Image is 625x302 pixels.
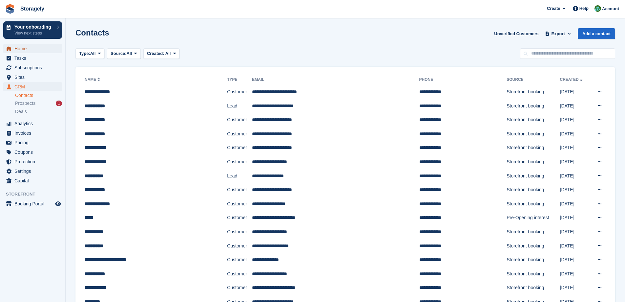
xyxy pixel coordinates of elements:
span: Deals [15,108,27,115]
a: Deals [15,108,62,115]
td: Lead [227,169,252,183]
a: Contacts [15,92,62,99]
td: Storefront booking [507,239,560,253]
td: Storefront booking [507,169,560,183]
a: menu [3,44,62,53]
span: All [165,51,171,56]
span: Capital [14,176,54,185]
span: All [90,50,96,57]
a: Unverified Customers [491,28,541,39]
a: menu [3,128,62,138]
td: [DATE] [560,141,590,155]
span: Account [602,6,619,12]
td: [DATE] [560,85,590,99]
td: [DATE] [560,197,590,211]
td: [DATE] [560,99,590,113]
a: Your onboarding View next steps [3,21,62,39]
td: Storefront booking [507,267,560,281]
td: Customer [227,183,252,197]
a: menu [3,63,62,72]
td: Storefront booking [507,85,560,99]
td: Customer [227,141,252,155]
a: menu [3,119,62,128]
a: menu [3,167,62,176]
td: Storefront booking [507,155,560,169]
span: Source: [111,50,126,57]
span: Protection [14,157,54,166]
td: Customer [227,127,252,141]
img: stora-icon-8386f47178a22dfd0bd8f6a31ec36ba5ce8667c1dd55bd0f319d3a0aa187defe.svg [5,4,15,14]
div: 1 [56,101,62,106]
td: [DATE] [560,169,590,183]
h1: Contacts [75,28,109,37]
span: Help [579,5,589,12]
td: [DATE] [560,239,590,253]
a: Prospects 1 [15,100,62,107]
p: Your onboarding [14,25,53,29]
span: Pricing [14,138,54,147]
span: Storefront [6,191,65,197]
td: [DATE] [560,211,590,225]
td: [DATE] [560,183,590,197]
td: Storefront booking [507,113,560,127]
a: Created [560,77,584,82]
span: Type: [79,50,90,57]
a: Preview store [54,200,62,208]
td: [DATE] [560,113,590,127]
td: Customer [227,281,252,295]
td: Lead [227,99,252,113]
td: Customer [227,253,252,267]
a: Name [85,77,101,82]
td: [DATE] [560,225,590,239]
td: Customer [227,239,252,253]
span: All [127,50,132,57]
td: Storefront booking [507,225,560,239]
button: Type: All [75,48,104,59]
img: Notifications [594,5,601,12]
td: [DATE] [560,155,590,169]
span: Export [552,31,565,37]
button: Created: All [143,48,179,59]
span: Settings [14,167,54,176]
td: Customer [227,267,252,281]
button: Source: All [107,48,141,59]
td: Pre-Opening interest [507,211,560,225]
span: Tasks [14,54,54,63]
span: Created: [147,51,164,56]
span: CRM [14,82,54,91]
th: Type [227,75,252,85]
a: menu [3,199,62,208]
span: Prospects [15,100,35,106]
span: Home [14,44,54,53]
td: Storefront booking [507,197,560,211]
a: menu [3,73,62,82]
td: Customer [227,155,252,169]
p: View next steps [14,30,53,36]
a: menu [3,176,62,185]
td: Storefront booking [507,141,560,155]
td: Storefront booking [507,253,560,267]
td: [DATE] [560,253,590,267]
td: Storefront booking [507,127,560,141]
span: Analytics [14,119,54,128]
th: Email [252,75,419,85]
th: Phone [419,75,507,85]
span: Sites [14,73,54,82]
a: Storagely [18,3,47,14]
span: Coupons [14,148,54,157]
td: Customer [227,197,252,211]
a: menu [3,157,62,166]
td: Customer [227,211,252,225]
th: Source [507,75,560,85]
a: menu [3,138,62,147]
a: menu [3,148,62,157]
a: menu [3,54,62,63]
td: Storefront booking [507,183,560,197]
td: Customer [227,113,252,127]
td: Storefront booking [507,281,560,295]
td: [DATE] [560,127,590,141]
button: Export [544,28,573,39]
td: Customer [227,225,252,239]
a: Add a contact [578,28,615,39]
span: Create [547,5,560,12]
